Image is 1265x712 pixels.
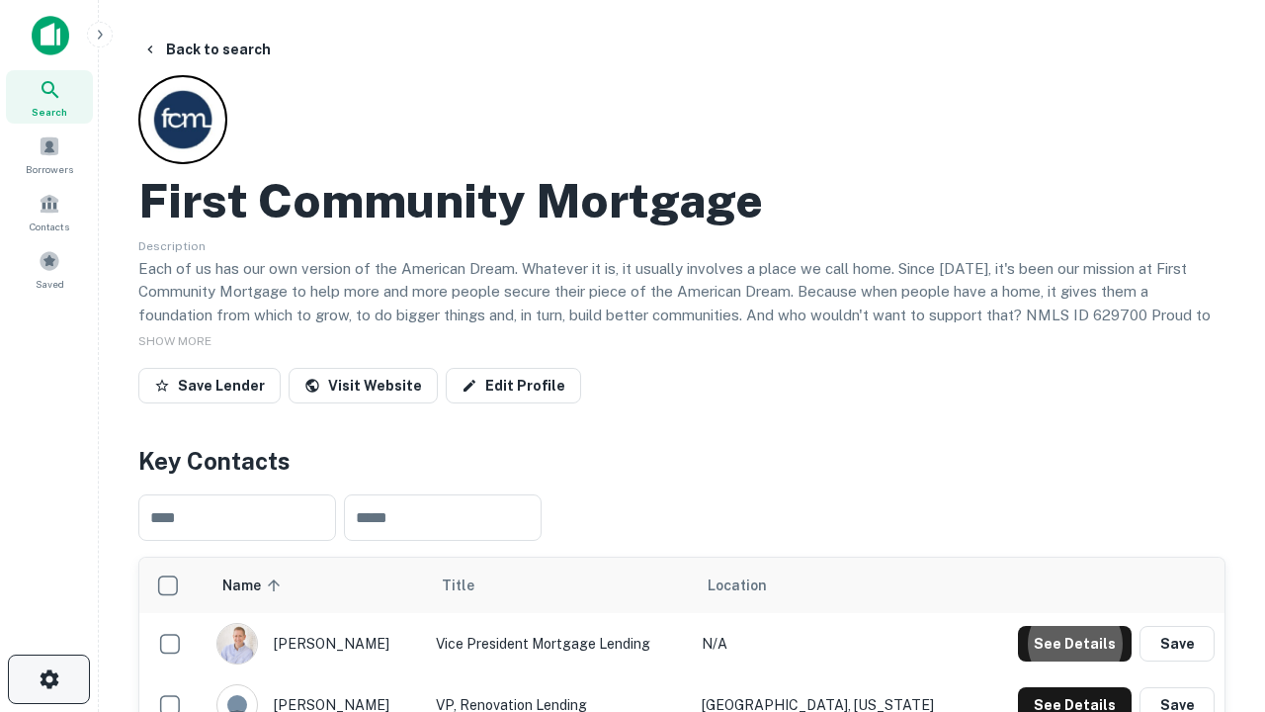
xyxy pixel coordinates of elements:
[6,70,93,124] a: Search
[138,368,281,403] button: Save Lender
[217,624,257,664] img: 1520878720083
[692,558,978,613] th: Location
[446,368,581,403] a: Edit Profile
[138,334,211,348] span: SHOW MORE
[708,574,767,597] span: Location
[207,558,426,613] th: Name
[1139,626,1215,662] button: Save
[216,623,416,665] div: [PERSON_NAME]
[426,613,692,674] td: Vice President Mortgage Lending
[138,239,206,253] span: Description
[138,172,763,229] h2: First Community Mortgage
[36,276,64,292] span: Saved
[138,257,1225,350] p: Each of us has our own version of the American Dream. Whatever it is, it usually involves a place...
[32,16,69,55] img: capitalize-icon.png
[442,574,500,597] span: Title
[289,368,438,403] a: Visit Website
[222,574,287,597] span: Name
[1018,626,1132,662] button: See Details
[426,558,692,613] th: Title
[6,128,93,181] a: Borrowers
[32,104,67,120] span: Search
[30,219,69,234] span: Contacts
[1166,554,1265,649] iframe: Chat Widget
[6,242,93,296] a: Saved
[26,161,73,177] span: Borrowers
[134,32,279,67] button: Back to search
[6,185,93,238] a: Contacts
[138,443,1225,479] h4: Key Contacts
[692,613,978,674] td: N/A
